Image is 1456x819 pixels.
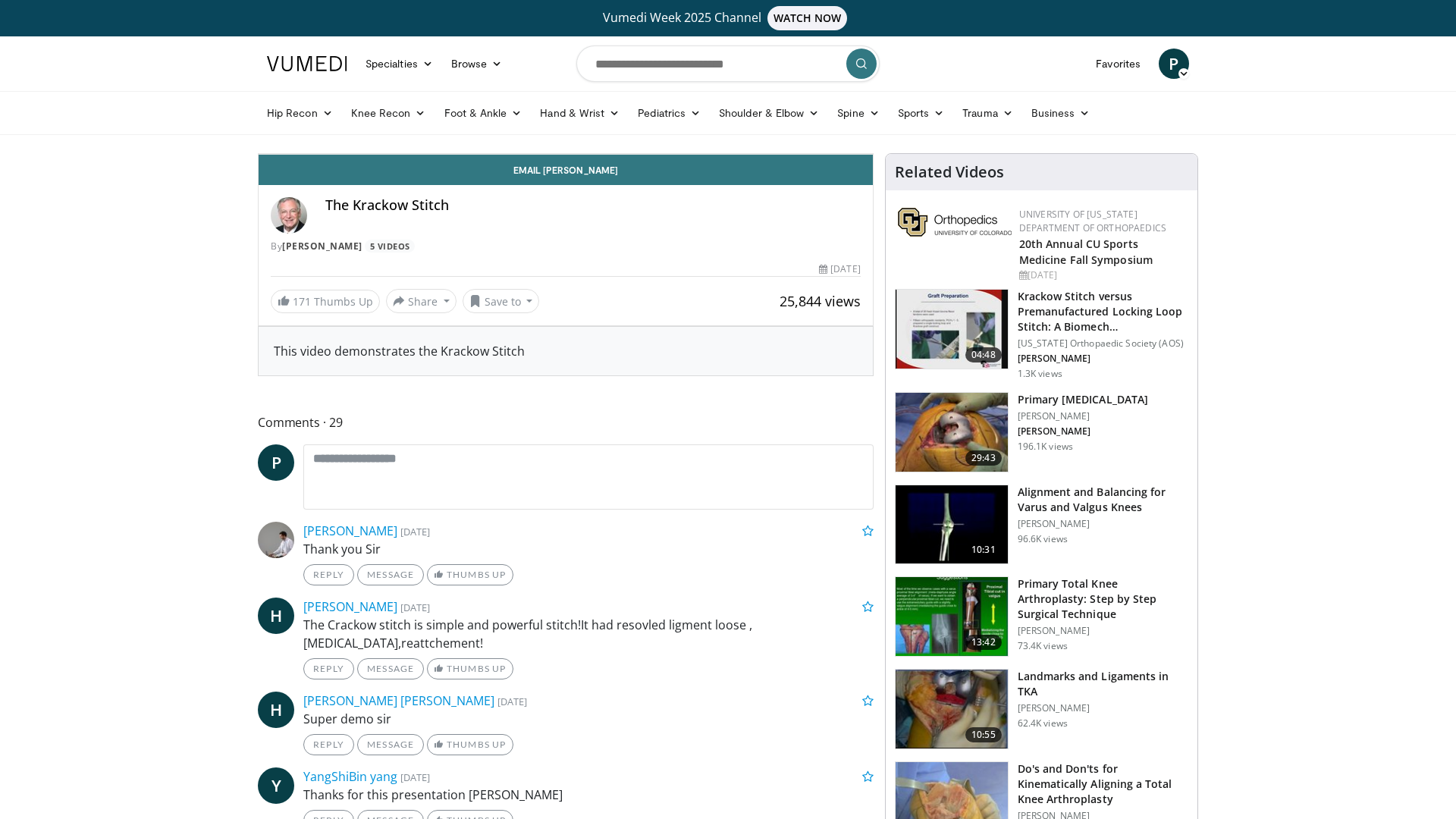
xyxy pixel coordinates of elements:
[576,45,880,82] input: Search topics, interventions
[895,163,1004,181] h4: Related Videos
[442,49,512,79] a: Browse
[898,208,1012,237] img: 355603a8-37da-49b6-856f-e00d7e9307d3.png.150x105_q85_autocrop_double_scale_upscale_version-0.2.png
[1018,640,1068,652] p: 73.4K views
[303,786,874,804] p: Thanks for this presentation [PERSON_NAME]
[1018,353,1188,365] p: [PERSON_NAME]
[1018,337,1188,350] p: [US_STATE] Orthopaedic Society (AOS)
[269,6,1187,30] a: Vumedi Week 2025 ChannelWATCH NOW
[1018,485,1188,515] h3: Alignment and Balancing for Varus and Valgus Knees
[629,98,710,128] a: Pediatrics
[965,727,1002,742] span: 10:55
[896,577,1008,656] img: oa8B-rsjN5HfbTbX5hMDoxOjB1O5lLKx_1.150x105_q85_crop-smart_upscale.jpg
[1019,268,1185,282] div: [DATE]
[819,262,860,276] div: [DATE]
[293,294,311,309] span: 171
[357,734,424,755] a: Message
[1018,518,1188,530] p: [PERSON_NAME]
[427,564,513,585] a: Thumbs Up
[356,49,442,79] a: Specialties
[258,692,294,728] a: H
[463,289,540,313] button: Save to
[1018,702,1188,714] p: [PERSON_NAME]
[303,540,874,558] p: Thank you Sir
[282,240,362,253] a: [PERSON_NAME]
[274,342,858,360] div: This video demonstrates the Krackow Stitch
[895,485,1188,565] a: 10:31 Alignment and Balancing for Varus and Valgus Knees [PERSON_NAME] 96.6K views
[427,734,513,755] a: Thumbs Up
[267,56,347,71] img: VuMedi Logo
[1018,625,1188,637] p: [PERSON_NAME]
[258,522,294,558] img: Avatar
[258,767,294,804] a: Y
[780,292,861,310] span: 25,844 views
[303,658,354,679] a: Reply
[1018,717,1068,730] p: 62.4K views
[896,485,1008,564] img: 38523_0000_3.png.150x105_q85_crop-smart_upscale.jpg
[896,670,1008,748] img: 88434a0e-b753-4bdd-ac08-0695542386d5.150x105_q85_crop-smart_upscale.jpg
[1018,289,1188,334] h3: Krackow Stitch versus Premanufactured Locking Loop Stitch: A Biomech…
[427,658,513,679] a: Thumbs Up
[828,98,888,128] a: Spine
[1018,576,1188,622] h3: Primary Total Knee Arthroplasty: Step by Step Surgical Technique
[259,155,873,185] a: Email [PERSON_NAME]
[889,98,954,128] a: Sports
[953,98,1022,128] a: Trauma
[258,98,342,128] a: Hip Recon
[303,522,397,539] a: [PERSON_NAME]
[1087,49,1150,79] a: Favorites
[1159,49,1189,79] a: P
[710,98,828,128] a: Shoulder & Elbow
[325,197,861,214] h4: The Krackow Stitch
[303,564,354,585] a: Reply
[303,734,354,755] a: Reply
[1019,237,1153,267] a: 20th Annual CU Sports Medicine Fall Symposium
[1018,669,1188,699] h3: Landmarks and Ligaments in TKA
[895,576,1188,657] a: 13:42 Primary Total Knee Arthroplasty: Step by Step Surgical Technique [PERSON_NAME] 73.4K views
[400,525,430,538] small: [DATE]
[400,601,430,614] small: [DATE]
[1018,410,1148,422] p: [PERSON_NAME]
[895,669,1188,749] a: 10:55 Landmarks and Ligaments in TKA [PERSON_NAME] 62.4K views
[258,598,294,634] a: H
[965,635,1002,650] span: 13:42
[400,770,430,784] small: [DATE]
[303,616,874,652] p: The Crackow stitch is simple and powerful stitch!It had resovled ligment loose ,[MEDICAL_DATA],re...
[303,692,494,709] a: [PERSON_NAME] [PERSON_NAME]
[303,598,397,615] a: [PERSON_NAME]
[303,768,397,785] a: YangShiBin yang
[965,542,1002,557] span: 10:31
[1018,441,1073,453] p: 196.1K views
[965,450,1002,466] span: 29:43
[303,710,874,728] p: Super demo sir
[1018,392,1148,407] h3: Primary [MEDICAL_DATA]
[435,98,532,128] a: Foot & Ankle
[767,6,848,30] span: WATCH NOW
[895,392,1188,472] a: 29:43 Primary [MEDICAL_DATA] [PERSON_NAME] [PERSON_NAME] 196.1K views
[895,289,1188,380] a: 04:48 Krackow Stitch versus Premanufactured Locking Loop Stitch: A Biomech… [US_STATE] Orthopaedi...
[1018,533,1068,545] p: 96.6K views
[1018,425,1148,438] p: [PERSON_NAME]
[357,564,424,585] a: Message
[271,197,307,234] img: Avatar
[965,347,1002,362] span: 04:48
[1018,761,1188,807] h3: Do's and Don'ts for Kinematically Aligning a Total Knee Arthroplasty
[1018,368,1062,380] p: 1.3K views
[342,98,435,128] a: Knee Recon
[258,444,294,481] a: P
[365,240,415,253] a: 5 Videos
[531,98,629,128] a: Hand & Wrist
[1019,208,1166,234] a: University of [US_STATE] Department of Orthopaedics
[357,658,424,679] a: Message
[271,290,380,313] a: 171 Thumbs Up
[258,413,874,432] span: Comments 29
[1022,98,1100,128] a: Business
[896,290,1008,369] img: 05f6d621-9c5b-44c7-a342-ddbc439ca25d.150x105_q85_crop-smart_upscale.jpg
[896,393,1008,472] img: 297061_3.png.150x105_q85_crop-smart_upscale.jpg
[271,240,861,253] div: By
